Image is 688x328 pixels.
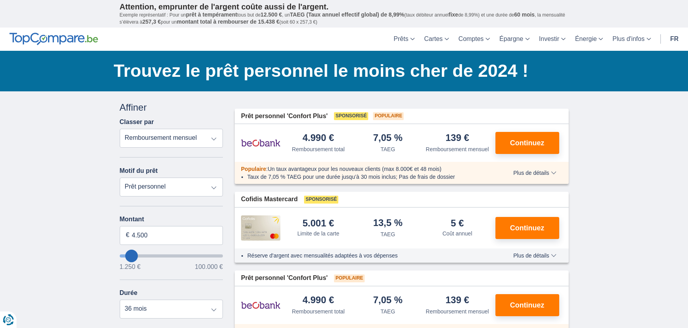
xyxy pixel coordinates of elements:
span: montant total à rembourser de 15.438 € [177,19,280,25]
div: 7,05 % [373,133,402,144]
div: Coût annuel [442,230,472,237]
img: pret personnel Cofidis CC [241,215,280,241]
span: fixe [449,11,458,18]
button: Continuez [495,132,559,154]
img: TopCompare [9,33,98,45]
a: Énergie [570,28,608,51]
a: fr [666,28,683,51]
span: TAEG (Taux annuel effectif global) de 8,99% [290,11,404,18]
span: 257,3 € [143,19,161,25]
li: Réserve d'argent avec mensualités adaptées à vos dépenses [247,252,490,259]
span: 1.250 € [120,264,141,270]
h1: Trouvez le prêt personnel le moins cher de 2024 ! [114,59,569,83]
div: Remboursement mensuel [426,145,489,153]
button: Continuez [495,294,559,316]
div: : [235,165,497,173]
span: Plus de détails [513,253,556,258]
span: Sponsorisé [334,112,368,120]
div: 5 € [451,219,464,228]
span: 100.000 € [195,264,223,270]
span: prêt à tempérament [186,11,237,18]
a: Cartes [419,28,454,51]
p: Attention, emprunter de l'argent coûte aussi de l'argent. [120,2,569,11]
div: 4.990 € [302,133,334,144]
span: 60 mois [514,11,535,18]
div: TAEG [380,230,395,238]
a: Investir [534,28,571,51]
button: Plus de détails [507,252,562,259]
span: Cofidis Mastercard [241,195,298,204]
div: TAEG [380,308,395,315]
div: 139 € [445,295,469,306]
span: Continuez [510,224,544,232]
span: 12.500 € [261,11,282,18]
img: pret personnel Beobank [241,295,280,315]
button: Continuez [495,217,559,239]
div: Limite de la carte [297,230,339,237]
div: 4.990 € [302,295,334,306]
label: Durée [120,289,137,296]
span: Continuez [510,302,544,309]
div: Remboursement total [292,308,345,315]
a: Prêts [389,28,419,51]
input: wantToBorrow [120,254,223,258]
label: Classer par [120,119,154,126]
label: Motif du prêt [120,167,158,174]
span: Plus de détails [513,170,556,176]
div: Remboursement total [292,145,345,153]
a: Comptes [454,28,495,51]
a: Épargne [495,28,534,51]
div: TAEG [380,145,395,153]
p: Exemple représentatif : Pour un tous but de , un (taux débiteur annuel de 8,99%) et une durée de ... [120,11,569,26]
span: Prêt personnel 'Confort Plus' [241,274,328,283]
div: 5.001 € [302,219,334,228]
div: Remboursement mensuel [426,308,489,315]
span: € [126,231,130,240]
span: Populaire [241,166,266,172]
div: 13,5 % [373,218,402,229]
span: Populaire [334,274,365,282]
span: Un taux avantageux pour les nouveaux clients (max 8.000€ et 48 mois) [268,166,441,172]
span: Sponsorisé [304,196,338,204]
img: pret personnel Beobank [241,133,280,153]
a: Plus d'infos [608,28,655,51]
li: Taux de 7,05 % TAEG pour une durée jusqu’à 30 mois inclus; Pas de frais de dossier [247,173,490,181]
span: Continuez [510,139,544,146]
button: Plus de détails [507,170,562,176]
div: Affiner [120,101,223,114]
span: Populaire [373,112,404,120]
div: 7,05 % [373,295,402,306]
div: 139 € [445,133,469,144]
label: Montant [120,216,223,223]
span: Prêt personnel 'Confort Plus' [241,112,328,121]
